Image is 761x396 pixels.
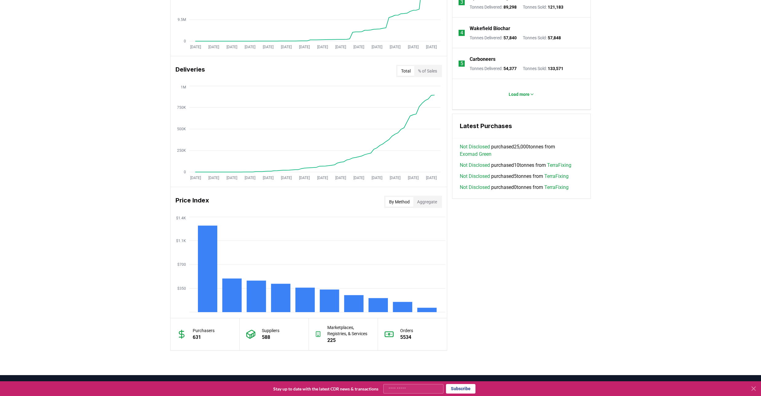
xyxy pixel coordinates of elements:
tspan: [DATE] [426,45,437,49]
tspan: [DATE] [353,176,364,180]
a: Not Disclosed [460,143,490,151]
tspan: [DATE] [190,176,201,180]
p: Marketplaces, Registries, & Services [327,324,371,337]
span: 57,840 [503,35,517,40]
span: 121,183 [548,5,563,10]
span: 54,377 [503,66,517,71]
span: purchased 0 tonnes from [460,184,569,191]
tspan: [DATE] [281,45,292,49]
tspan: [DATE] [317,45,328,49]
tspan: [DATE] [263,176,274,180]
tspan: [DATE] [335,176,346,180]
tspan: [DATE] [227,45,237,49]
tspan: 750K [177,105,186,110]
a: TerraFixing [544,173,569,180]
span: purchased 25,000 tonnes from [460,143,583,158]
h3: Deliveries [175,65,205,77]
p: 4 [460,29,463,37]
span: 133,571 [548,66,563,71]
p: Suppliers [262,327,279,334]
tspan: [DATE] [408,176,419,180]
a: Exomad Green [460,151,491,158]
tspan: [DATE] [335,45,346,49]
p: Purchasers [193,327,215,334]
tspan: [DATE] [263,45,274,49]
tspan: [DATE] [208,45,219,49]
tspan: 250K [177,148,186,153]
tspan: [DATE] [208,176,219,180]
p: Tonnes Sold : [523,4,563,10]
p: 5 [460,60,463,67]
tspan: [DATE] [372,176,382,180]
tspan: [DATE] [390,176,400,180]
a: Wakefield Biochar [470,25,510,32]
a: Not Disclosed [460,184,490,191]
p: Tonnes Sold : [523,35,561,41]
tspan: 0 [184,39,186,43]
p: Tonnes Delivered : [470,35,517,41]
tspan: $1.1K [176,239,186,243]
tspan: $350 [177,286,186,291]
tspan: [DATE] [426,176,437,180]
button: Total [397,66,414,76]
tspan: [DATE] [372,45,382,49]
tspan: 1M [181,85,186,89]
a: Carboneers [470,56,495,63]
tspan: [DATE] [245,45,255,49]
a: Not Disclosed [460,173,490,180]
tspan: $700 [177,262,186,267]
p: Tonnes Delivered : [470,65,517,72]
h3: Latest Purchases [460,121,583,131]
tspan: [DATE] [299,176,310,180]
p: 225 [327,337,371,344]
p: Orders [400,327,413,334]
tspan: [DATE] [190,45,201,49]
button: By Method [385,197,413,207]
button: Aggregate [413,197,441,207]
tspan: $1.4K [176,216,186,220]
tspan: [DATE] [408,45,419,49]
span: purchased 5 tonnes from [460,173,569,180]
a: TerraFixing [547,162,571,169]
tspan: [DATE] [281,176,292,180]
tspan: [DATE] [245,176,255,180]
p: 5534 [400,334,413,341]
tspan: 0 [184,170,186,174]
span: 57,848 [548,35,561,40]
tspan: [DATE] [390,45,400,49]
p: Tonnes Delivered : [470,4,517,10]
button: % of Sales [414,66,441,76]
p: Tonnes Sold : [523,65,563,72]
tspan: [DATE] [317,176,328,180]
p: 588 [262,334,279,341]
button: Load more [504,88,539,100]
a: TerraFixing [544,184,569,191]
tspan: [DATE] [353,45,364,49]
tspan: [DATE] [227,176,237,180]
p: 631 [193,334,215,341]
h3: Price Index [175,196,209,208]
span: purchased 10 tonnes from [460,162,571,169]
tspan: 9.5M [178,18,186,22]
tspan: 500K [177,127,186,131]
tspan: [DATE] [299,45,310,49]
a: Not Disclosed [460,162,490,169]
p: Load more [509,91,530,97]
span: 89,298 [503,5,517,10]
